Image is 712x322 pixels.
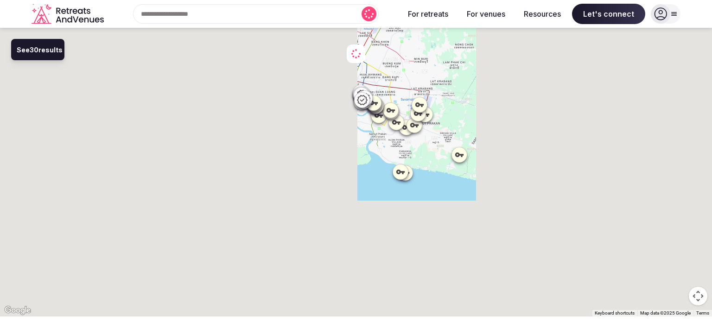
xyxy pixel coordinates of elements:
[696,310,709,316] a: Terms (opens in new tab)
[400,4,456,24] button: For retreats
[17,45,63,55] span: See 30 results
[459,4,513,24] button: For venues
[516,4,568,24] button: Resources
[572,4,645,24] span: Let's connect
[11,39,64,60] button: See30results
[2,304,33,316] img: Google
[2,304,33,316] a: Open this area in Google Maps (opens a new window)
[32,4,106,25] svg: Retreats and Venues company logo
[32,4,106,25] a: Visit the homepage
[689,287,707,305] button: Map camera controls
[595,310,635,316] button: Keyboard shortcuts
[680,290,703,313] iframe: Intercom live chat
[640,310,691,316] span: Map data ©2025 Google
